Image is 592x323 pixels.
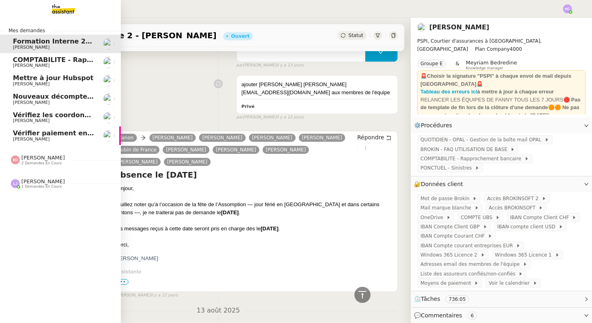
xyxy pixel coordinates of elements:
[417,60,446,68] nz-tag: Groupe E
[299,134,346,141] a: [PERSON_NAME]
[420,242,516,250] span: IBAN Compte courant entreprises EUR
[13,63,50,68] span: [PERSON_NAME]
[357,133,384,141] span: Répondre
[114,269,141,275] span: Assistante
[13,100,50,105] span: [PERSON_NAME]
[420,89,477,95] a: Tableau des erreurs ici
[103,38,114,50] img: users%2Fa6PbEmLwvGXylUqKytRPpDpAx153%2Favatar%2Ffanny.png
[103,130,114,141] img: users%2FALbeyncImohZ70oG2ud0kR03zez1%2Favatar%2F645c5494-5e49-4313-a752-3cbe407590be
[348,33,363,38] span: Statut
[487,195,541,203] span: Accès BROKINSOFT 2
[190,305,246,316] span: 13 août 2025
[164,158,211,166] a: [PERSON_NAME]
[420,136,544,144] span: QUOTIDIEN - OPAL - Gestion de la boîte mail OPAL
[42,31,217,39] span: Formation Interne 2 - [PERSON_NAME]
[114,158,161,166] a: [PERSON_NAME]
[242,104,255,109] b: Privé
[475,46,509,52] span: Plan Company
[421,312,462,319] span: Commentaires
[466,66,503,70] span: Knowledge manager
[421,296,440,302] span: Tâches
[563,4,572,13] img: svg
[420,195,472,203] span: Mot de passe Brokin
[411,176,592,192] div: 🔐Données client
[466,60,517,66] span: Meyriam Bedredine
[114,201,394,217] div: Veuillez noter qu’à l’occasion de la fête de l’Assomption — jour férié en [GEOGRAPHIC_DATA] et da...
[420,260,523,268] span: Adresses email des membres de l'équipe
[420,232,488,240] span: IBAN Compte Courant CHF
[21,178,65,184] span: [PERSON_NAME]
[236,62,304,69] small: [PERSON_NAME]
[236,114,304,121] small: [PERSON_NAME]
[13,111,202,119] span: Vérifiez les coordonnées bancaires pour le virement
[231,34,250,39] div: Ouvert
[242,81,393,96] div: ajouter [PERSON_NAME] [PERSON_NAME][EMAIL_ADDRESS][DOMAIN_NAME] aux membres de l'équipe
[4,27,50,35] span: Mes demandes
[421,122,452,128] span: Procédures
[213,146,259,153] a: [PERSON_NAME]
[114,146,159,153] a: Aubin de France
[114,169,394,180] h4: Absence le [DATE]
[420,73,571,87] strong: 🚨Choisir la signature "PSPI" à chaque envoi de mail depuis [GEOGRAPHIC_DATA]🚨
[11,155,20,164] img: svg
[13,45,50,50] span: [PERSON_NAME]
[420,279,474,287] span: Moyens de paiement
[236,62,243,69] span: par
[417,23,426,32] img: users%2Fa6PbEmLwvGXylUqKytRPpDpAx153%2Favatar%2Ffanny.png
[495,251,555,259] span: Windows 365 Licence 1
[199,134,246,141] a: [PERSON_NAME]
[421,181,463,187] span: Données client
[13,74,93,82] span: Mettre à jour Hubspot
[114,255,158,261] span: [PERSON_NAME]
[420,213,446,222] span: OneDrive
[13,81,50,87] span: [PERSON_NAME]
[411,118,592,133] div: ⚙️Procédures
[510,46,522,52] span: 4000
[455,60,459,70] span: &
[114,279,128,285] span: •••
[461,213,495,222] span: COMPTE UBS
[489,279,532,287] span: Voir le calendrier
[489,204,539,212] span: Accès BROKINSOFT
[103,93,114,105] img: users%2Fa6PbEmLwvGXylUqKytRPpDpAx153%2Favatar%2Ffanny.png
[13,118,50,123] span: [PERSON_NAME]
[221,209,239,215] strong: [DATE]
[414,180,466,189] span: 🔐
[114,225,394,233] div: Les messages reçus à cette date seront pris en charge dès le .
[114,134,137,141] a: Manon
[414,312,480,319] span: 💬
[510,213,572,222] span: IBAN Compte Client CHF
[13,93,151,100] span: Nouveaux décomptes de commissions
[114,241,394,249] div: Merci,
[411,291,592,307] div: ⏲️Tâches 736:05
[466,60,517,70] app-user-label: Knowledge manager
[261,226,278,232] strong: [DATE]
[13,137,50,142] span: [PERSON_NAME]
[249,134,296,141] a: [PERSON_NAME]
[468,312,477,320] nz-tag: 6
[103,112,114,123] img: users%2FNmPW3RcGagVdwlUj0SIRjiM8zA23%2Favatar%2Fb3e8f68e-88d8-429d-a2bd-00fb6f2d12db
[21,155,65,161] span: [PERSON_NAME]
[236,114,243,121] span: par
[103,75,114,86] img: users%2Fa6PbEmLwvGXylUqKytRPpDpAx153%2Favatar%2Ffanny.png
[429,23,489,31] a: [PERSON_NAME]
[420,164,475,172] span: PONCTUEL - Sinistres
[497,223,559,231] span: IBAN compte client USD
[420,251,480,259] span: Windows 365 Licence 2
[21,184,62,189] span: 1 demandes en cours
[163,146,209,153] a: [PERSON_NAME]
[103,57,114,68] img: users%2Fa6PbEmLwvGXylUqKytRPpDpAx153%2Favatar%2Ffanny.png
[420,97,580,118] strong: 🔴 Pas de template de fin lors de la clôture d'une demande🟠🟠 Ne pas accuser réception des demandes...
[414,296,476,302] span: ⏲️
[420,145,510,153] span: BROKIN - FAQ UTILISATION DE BASE
[114,184,394,193] div: Bonjour,
[445,295,469,303] nz-tag: 736:05
[417,38,542,52] span: PSPI, Courtier d'assurances à [GEOGRAPHIC_DATA], [GEOGRAPHIC_DATA]
[13,129,166,137] span: Vérifier paiement en Euros pour Team2act
[263,146,309,153] a: [PERSON_NAME]
[149,134,196,141] a: [PERSON_NAME]
[414,121,456,130] span: ⚙️
[151,292,178,299] span: il y a 12 jours
[21,161,62,166] span: 2 demandes en cours
[354,133,394,142] button: Répondre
